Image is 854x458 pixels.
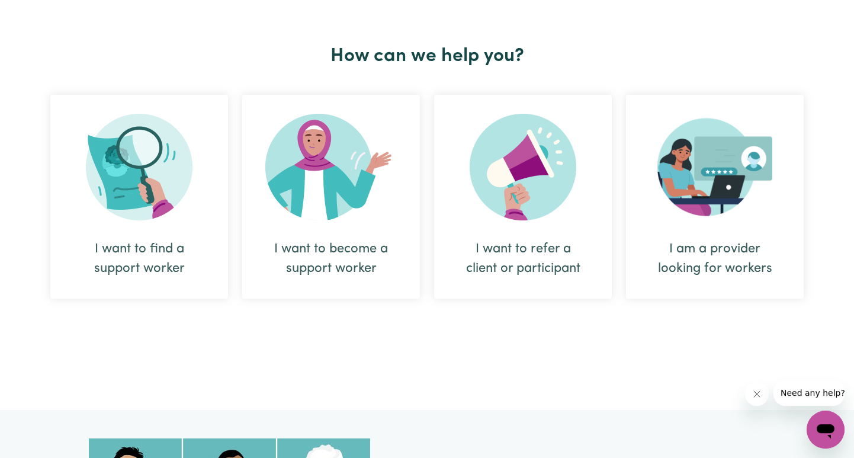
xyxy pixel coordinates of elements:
[657,114,772,220] img: Provider
[50,95,228,299] div: I want to find a support worker
[745,382,769,406] iframe: Close message
[434,95,612,299] div: I want to refer a client or participant
[7,8,72,18] span: Need any help?
[271,239,391,278] div: I want to become a support worker
[773,380,845,406] iframe: Message from company
[807,411,845,449] iframe: Button to launch messaging window
[463,239,583,278] div: I want to refer a client or participant
[242,95,420,299] div: I want to become a support worker
[86,114,192,220] img: Search
[43,45,811,68] h2: How can we help you?
[470,114,576,220] img: Refer
[626,95,804,299] div: I am a provider looking for workers
[654,239,775,278] div: I am a provider looking for workers
[79,239,200,278] div: I want to find a support worker
[265,114,397,220] img: Become Worker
